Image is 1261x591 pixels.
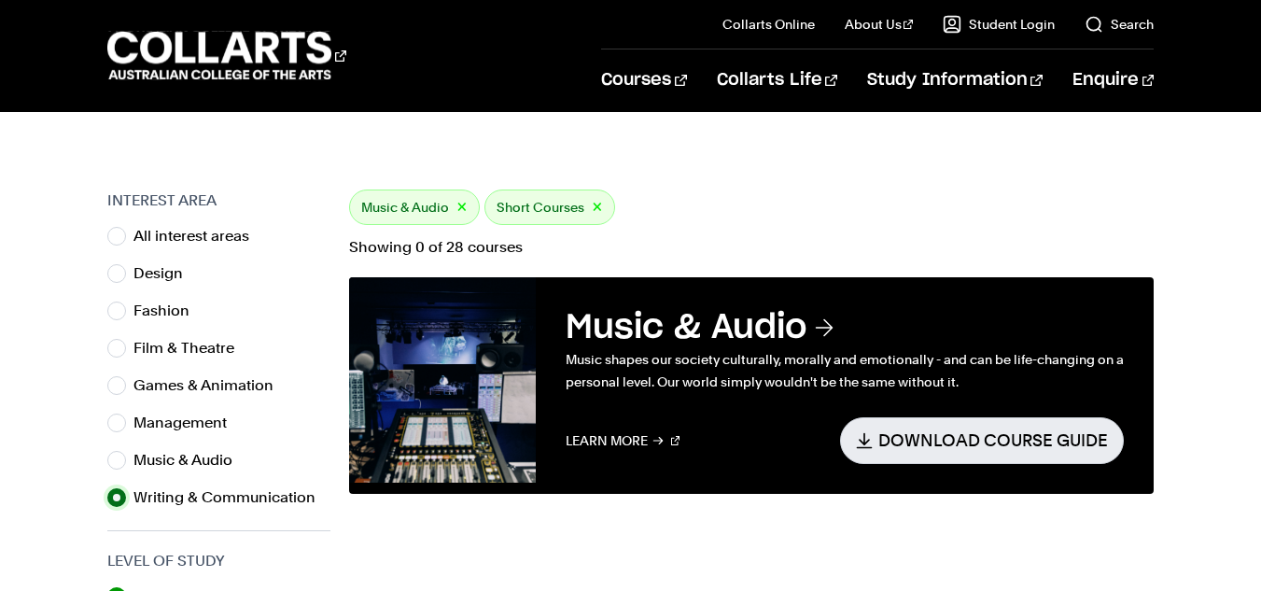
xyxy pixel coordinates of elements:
a: Collarts Life [717,49,837,111]
a: Courses [601,49,686,111]
a: About Us [845,15,914,34]
a: Study Information [867,49,1043,111]
div: Go to homepage [107,29,346,82]
div: Short Courses [484,190,615,225]
h3: Interest Area [107,190,330,212]
a: Download Course Guide [840,417,1124,463]
label: Management [133,410,242,436]
a: Enquire [1072,49,1154,111]
a: Learn More [566,417,680,463]
label: Film & Theatre [133,335,249,361]
a: Student Login [943,15,1055,34]
h3: Music & Audio [566,307,1124,348]
div: Music & Audio [349,190,480,225]
a: Search [1085,15,1154,34]
label: Fashion [133,298,204,324]
button: × [456,197,468,218]
button: × [592,197,603,218]
label: All interest areas [133,223,264,249]
p: Showing 0 of 28 courses [349,240,1154,255]
a: Collarts Online [722,15,815,34]
label: Music & Audio [133,447,247,473]
img: Music & Audio [349,277,536,483]
h3: Level of Study [107,550,330,572]
label: Games & Animation [133,373,288,399]
label: Writing & Communication [133,485,330,511]
label: Design [133,260,198,287]
p: Music shapes our society culturally, morally and emotionally - and can be life-changing on a pers... [566,348,1124,393]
